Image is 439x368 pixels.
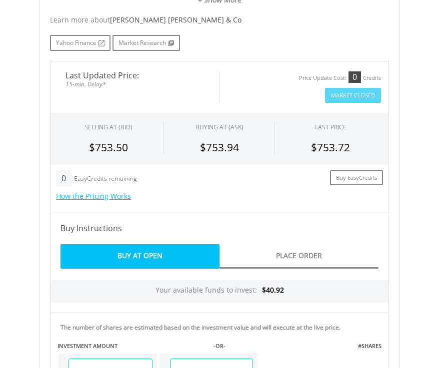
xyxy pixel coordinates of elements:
label: -OR- [213,342,225,350]
span: Last Updated Price: [58,71,212,79]
a: Market Research [112,35,180,51]
span: $40.92 [262,285,284,295]
label: #SHARES [358,342,381,350]
span: $753.50 [89,140,128,154]
a: Yahoo Finance [50,35,110,51]
span: $753.94 [200,140,239,154]
div: Learn more about [50,15,389,25]
a: How the Pricing Works [56,191,131,201]
div: The number of shares are estimated based on the investment value and will execute at the live price. [60,323,384,332]
span: $753.72 [311,140,350,154]
label: INVESTMENT AMOUNT [57,342,117,350]
div: EasyCredits remaining [74,175,137,184]
div: 0 [348,71,361,82]
div: SELLING AT (BID) [84,123,132,131]
a: Buy At Open [60,244,219,269]
a: Place Order [219,244,378,269]
div: LAST PRICE [315,123,346,131]
div: 0 [56,170,71,186]
div: Credits [363,74,381,82]
div: Price Update Cost: [299,74,346,82]
div: Your available funds to invest: [50,280,388,303]
a: Buy EasyCredits [330,170,383,186]
h4: Buy Instructions [60,222,378,234]
button: Market Closed [325,88,381,103]
span: 15-min. Delay* [58,79,212,89]
span: [PERSON_NAME] [PERSON_NAME] & Co [110,15,241,24]
span: BUYING AT (ASK) [195,123,243,131]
